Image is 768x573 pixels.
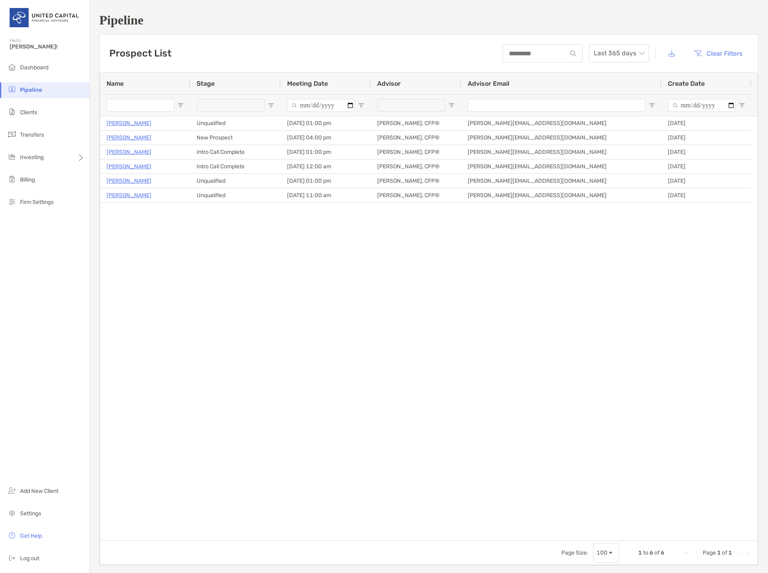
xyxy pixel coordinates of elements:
span: Add New Client [20,488,58,494]
img: investing icon [7,152,17,161]
div: [DATE] 01:00 pm [281,116,371,130]
div: [DATE] [661,174,752,188]
div: New Prospect [190,131,281,145]
div: Unqualified [190,174,281,188]
span: Page [703,549,716,556]
div: Intro Call Complete [190,145,281,159]
div: [PERSON_NAME], CFP® [371,188,461,202]
div: Intro Call Complete [190,159,281,174]
input: Create Date Filter Input [668,99,736,112]
span: Settings [20,510,41,517]
img: settings icon [7,508,17,518]
span: Advisor [377,80,401,87]
img: United Capital Logo [10,3,80,32]
div: Last Page [745,550,751,556]
div: [DATE] 01:00 pm [281,174,371,188]
a: [PERSON_NAME] [107,118,151,128]
div: Unqualified [190,188,281,202]
div: [PERSON_NAME], CFP® [371,131,461,145]
img: transfers icon [7,129,17,139]
span: Create Date [668,80,705,87]
span: Advisor Email [468,80,509,87]
span: Stage [197,80,215,87]
div: [PERSON_NAME][EMAIL_ADDRESS][DOMAIN_NAME] [461,145,661,159]
div: [DATE] [661,116,752,130]
div: [PERSON_NAME][EMAIL_ADDRESS][DOMAIN_NAME] [461,174,661,188]
span: of [722,549,727,556]
div: [DATE] 04:00 pm [281,131,371,145]
button: Open Filter Menu [358,102,364,109]
input: Advisor Email Filter Input [468,99,645,112]
button: Clear Filters [688,44,748,62]
img: dashboard icon [7,62,17,72]
div: [PERSON_NAME][EMAIL_ADDRESS][DOMAIN_NAME] [461,116,661,130]
span: Name [107,80,124,87]
img: clients icon [7,107,17,117]
div: [PERSON_NAME][EMAIL_ADDRESS][DOMAIN_NAME] [461,188,661,202]
div: [DATE] 01:00 pm [281,145,371,159]
div: [DATE] [661,159,752,174]
span: to [643,549,648,556]
span: 1 [717,549,721,556]
span: Last 365 days [594,44,644,62]
div: [PERSON_NAME], CFP® [371,159,461,174]
div: [DATE] [661,145,752,159]
span: Billing [20,176,35,183]
img: pipeline icon [7,85,17,94]
div: Page Size [593,543,619,563]
span: of [654,549,659,556]
div: [PERSON_NAME], CFP® [371,174,461,188]
img: firm-settings icon [7,197,17,206]
div: [DATE] [661,131,752,145]
button: Open Filter Menu [739,102,745,109]
div: [DATE] [661,188,752,202]
h1: Pipeline [99,13,758,28]
span: Transfers [20,131,44,138]
span: Investing [20,154,44,161]
a: [PERSON_NAME] [107,133,151,143]
div: First Page [684,550,690,556]
span: Dashboard [20,64,48,71]
div: Previous Page [693,550,700,556]
span: 6 [649,549,653,556]
img: get-help icon [7,531,17,540]
input: Name Filter Input [107,99,174,112]
span: Clients [20,109,37,116]
button: Open Filter Menu [448,102,455,109]
span: 6 [661,549,664,556]
img: billing icon [7,174,17,184]
input: Meeting Date Filter Input [287,99,355,112]
span: 1 [728,549,732,556]
span: Meeting Date [287,80,328,87]
span: 1 [638,549,642,556]
div: [DATE] 11:00 am [281,188,371,202]
span: Get Help [20,533,42,539]
span: Firm Settings [20,199,54,206]
div: [PERSON_NAME][EMAIL_ADDRESS][DOMAIN_NAME] [461,131,661,145]
img: logout icon [7,553,17,563]
div: Unqualified [190,116,281,130]
button: Open Filter Menu [177,102,184,109]
div: 100 [597,549,607,556]
a: [PERSON_NAME] [107,161,151,171]
span: Pipeline [20,87,42,93]
img: input icon [570,50,576,56]
span: Log out [20,555,39,562]
div: [PERSON_NAME], CFP® [371,145,461,159]
span: [PERSON_NAME]! [10,43,84,50]
a: [PERSON_NAME] [107,176,151,186]
button: Open Filter Menu [268,102,274,109]
a: [PERSON_NAME] [107,147,151,157]
h3: Prospect List [109,48,171,59]
div: Next Page [735,550,742,556]
div: [DATE] 12:00 am [281,159,371,174]
div: [PERSON_NAME], CFP® [371,116,461,130]
div: [PERSON_NAME][EMAIL_ADDRESS][DOMAIN_NAME] [461,159,661,174]
a: [PERSON_NAME] [107,190,151,200]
